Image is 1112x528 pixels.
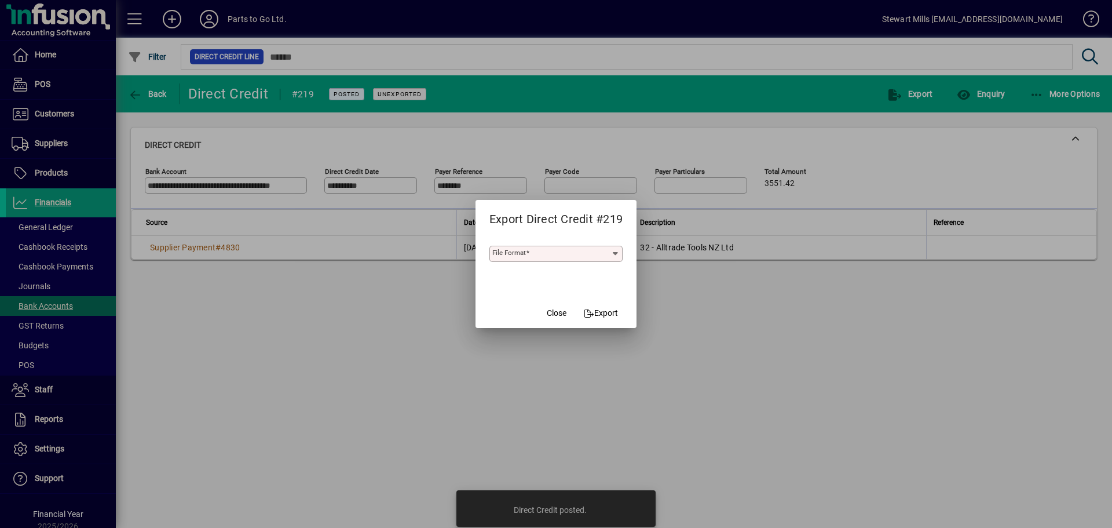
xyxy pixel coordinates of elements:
h2: Export Direct Credit #219 [475,200,637,234]
mat-label: File Format [492,249,526,257]
span: Close [547,307,566,319]
span: Export [584,307,619,319]
button: Close [538,303,575,323]
button: Export [580,303,623,323]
